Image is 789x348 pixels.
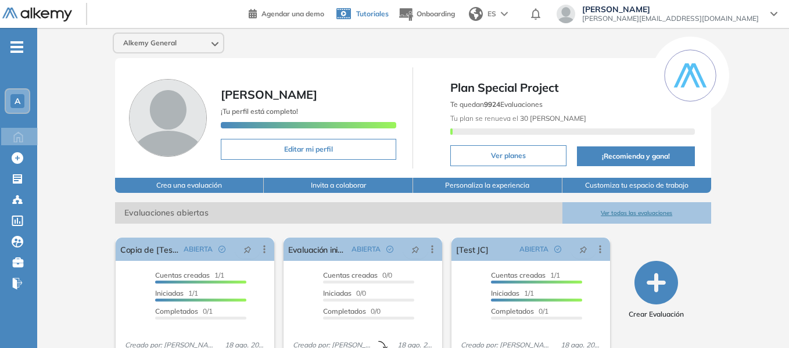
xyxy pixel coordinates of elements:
[155,307,198,315] span: Completados
[554,246,561,253] span: check-circle
[249,6,324,20] a: Agendar una demo
[577,146,695,166] button: ¡Recomienda y gana!
[218,246,225,253] span: check-circle
[115,178,264,193] button: Crea una evaluación
[2,8,72,22] img: Logo
[484,100,500,109] b: 9924
[501,12,508,16] img: arrow
[352,244,381,254] span: ABIERTA
[629,309,684,320] span: Crear Evaluación
[10,46,23,48] i: -
[450,145,566,166] button: Ver planes
[115,202,562,224] span: Evaluaciones abiertas
[571,240,596,259] button: pushpin
[323,307,366,315] span: Completados
[469,7,483,21] img: world
[323,307,381,315] span: 0/0
[403,240,428,259] button: pushpin
[155,289,184,297] span: Iniciadas
[491,289,519,297] span: Iniciadas
[221,87,317,102] span: [PERSON_NAME]
[155,271,210,279] span: Cuentas creadas
[450,100,543,109] span: Te quedan Evaluaciones
[450,114,586,123] span: Tu plan se renueva el
[491,271,560,279] span: 1/1
[562,202,712,224] button: Ver todas las evaluaciones
[323,271,378,279] span: Cuentas creadas
[398,2,455,27] button: Onboarding
[491,307,534,315] span: Completados
[323,289,352,297] span: Iniciadas
[491,289,534,297] span: 1/1
[323,271,392,279] span: 0/0
[456,238,489,261] a: [Test JC]
[184,244,213,254] span: ABIERTA
[261,9,324,18] span: Agendar una demo
[518,114,586,123] b: 30 [PERSON_NAME]
[417,9,455,18] span: Onboarding
[123,38,177,48] span: Alkemy General
[450,79,695,96] span: Plan Special Project
[413,178,562,193] button: Personaliza la experiencia
[487,9,496,19] span: ES
[411,245,419,254] span: pushpin
[129,79,207,157] img: Foto de perfil
[491,307,548,315] span: 0/1
[288,238,347,261] a: Evaluación inicial IA | Academy | Pomelo
[243,245,252,254] span: pushpin
[15,96,20,106] span: A
[221,107,298,116] span: ¡Tu perfil está completo!
[582,5,759,14] span: [PERSON_NAME]
[221,139,397,160] button: Editar mi perfil
[155,289,198,297] span: 1/1
[519,244,548,254] span: ABIERTA
[629,261,684,320] button: Crear Evaluación
[120,238,179,261] a: Copia de [Test JC] SQL con Difficulty Config
[579,245,587,254] span: pushpin
[155,307,213,315] span: 0/1
[235,240,260,259] button: pushpin
[562,178,712,193] button: Customiza tu espacio de trabajo
[582,14,759,23] span: [PERSON_NAME][EMAIL_ADDRESS][DOMAIN_NAME]
[386,246,393,253] span: check-circle
[323,289,366,297] span: 0/0
[264,178,413,193] button: Invita a colaborar
[356,9,389,18] span: Tutoriales
[491,271,546,279] span: Cuentas creadas
[155,271,224,279] span: 1/1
